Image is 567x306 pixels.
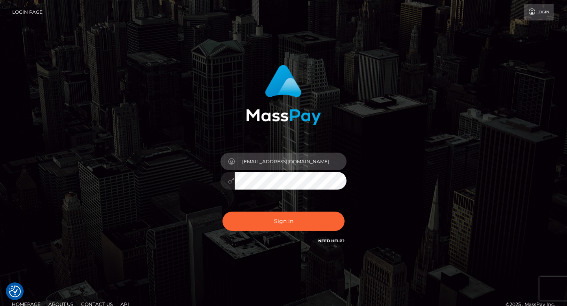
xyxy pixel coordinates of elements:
button: Consent Preferences [9,286,21,297]
img: Revisit consent button [9,286,21,297]
a: Login Page [12,4,43,20]
img: MassPay Login [246,65,321,125]
a: Need Help? [318,238,345,243]
input: Username... [235,153,346,170]
a: Login [524,4,554,20]
button: Sign in [222,212,345,231]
